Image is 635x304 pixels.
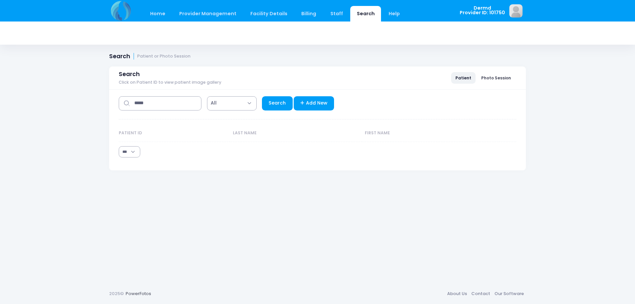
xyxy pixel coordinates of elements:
span: 2025© [109,290,124,297]
span: All [207,96,257,110]
a: Add New [294,96,334,110]
a: Photo Session [477,72,515,83]
th: Last Name [230,125,361,142]
a: Contact [469,288,492,300]
span: Dermd Provider ID: 101750 [460,6,505,15]
a: Our Software [492,288,526,300]
a: Facility Details [244,6,294,22]
a: PowerFotos [126,290,151,297]
span: Search [119,71,140,78]
span: Click on Patient ID to view patient image gallery [119,80,221,85]
a: Home [144,6,172,22]
a: Billing [295,6,323,22]
a: Patient [451,72,476,83]
a: About Us [445,288,469,300]
a: Search [350,6,381,22]
h1: Search [109,53,190,60]
a: Search [262,96,293,110]
th: Patient ID [119,125,230,142]
img: image [509,4,523,18]
small: Patient or Photo Session [137,54,190,59]
span: All [211,100,217,107]
a: Staff [324,6,349,22]
th: First Name [362,125,500,142]
a: Provider Management [173,6,243,22]
a: Help [382,6,406,22]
